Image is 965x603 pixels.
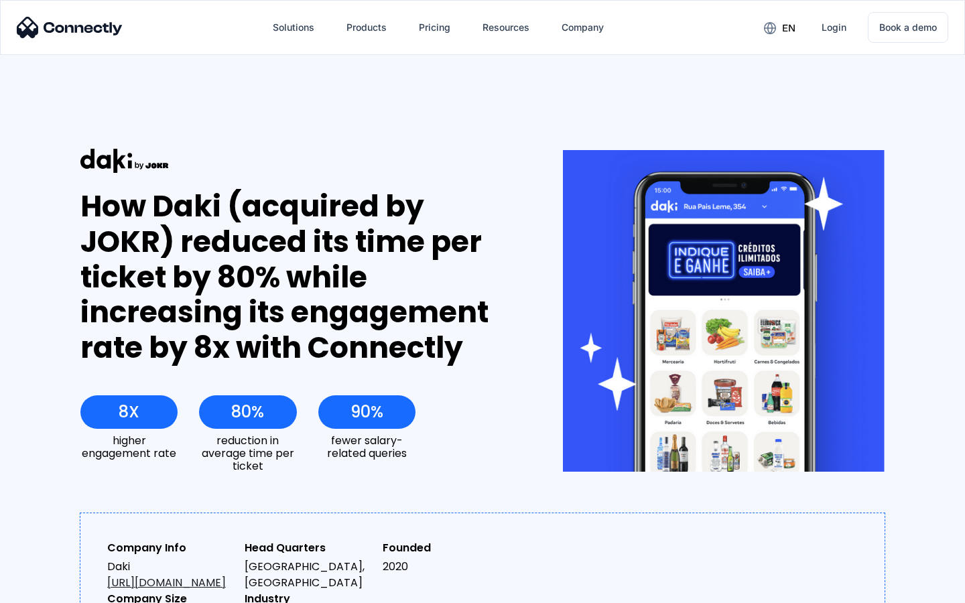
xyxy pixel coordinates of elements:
aside: Language selected: English [13,580,80,598]
div: en [782,19,795,38]
div: Company Info [107,540,234,556]
img: Connectly Logo [17,17,123,38]
div: Login [822,18,846,37]
div: Solutions [273,18,314,37]
a: [URL][DOMAIN_NAME] [107,575,226,590]
div: 2020 [383,559,509,575]
div: reduction in average time per ticket [199,434,296,473]
div: 90% [350,403,383,421]
div: higher engagement rate [80,434,178,460]
div: Daki [107,559,234,591]
div: Resources [482,18,529,37]
div: Products [346,18,387,37]
div: Founded [383,540,509,556]
a: Login [811,11,857,44]
div: 80% [231,403,264,421]
div: 8X [119,403,139,421]
div: Pricing [419,18,450,37]
div: fewer salary-related queries [318,434,415,460]
a: Book a demo [868,12,948,43]
ul: Language list [27,580,80,598]
div: Head Quarters [245,540,371,556]
div: [GEOGRAPHIC_DATA], [GEOGRAPHIC_DATA] [245,559,371,591]
a: Pricing [408,11,461,44]
div: How Daki (acquired by JOKR) reduced its time per ticket by 80% while increasing its engagement ra... [80,189,514,366]
div: Company [562,18,604,37]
